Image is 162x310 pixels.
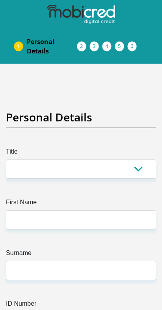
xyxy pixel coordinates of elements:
a: PersonalDetails [20,34,84,59]
input: Surname [6,261,156,280]
span: Personal Details [27,37,77,56]
h2: Personal Details [6,111,156,124]
img: mobicred logo [47,5,115,24]
input: First Name [6,210,156,229]
label: Title [6,147,156,160]
label: Surname [6,248,156,261]
label: First Name [6,198,156,210]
